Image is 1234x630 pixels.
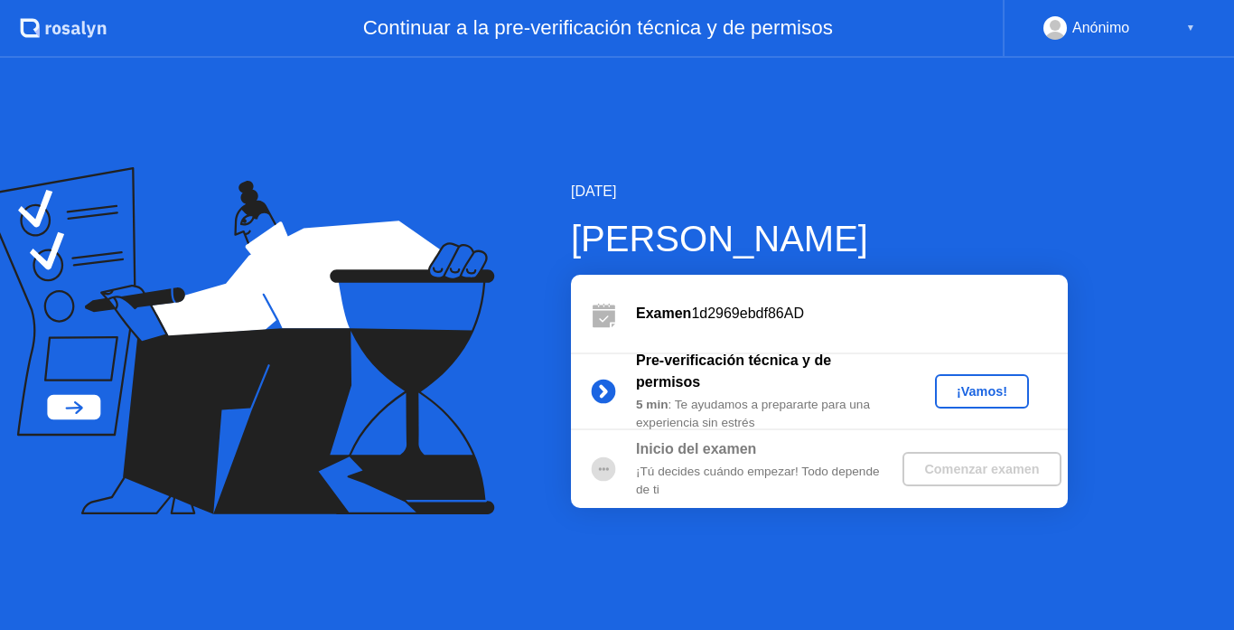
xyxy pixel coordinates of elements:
[636,398,668,411] b: 5 min
[636,463,896,500] div: ¡Tú decides cuándo empezar! Todo depende de ti
[571,212,1068,266] div: [PERSON_NAME]
[935,374,1029,409] button: ¡Vamos!
[636,306,691,321] b: Examen
[636,353,831,390] b: Pre-verificación técnica y de permisos
[636,303,1068,324] div: 1d2969ebdf86AD
[571,181,1068,202] div: [DATE]
[902,452,1061,486] button: Comenzar examen
[1072,16,1129,40] div: Anónimo
[1186,16,1195,40] div: ▼
[636,396,896,433] div: : Te ayudamos a prepararte para una experiencia sin estrés
[636,441,756,456] b: Inicio del examen
[910,462,1053,476] div: Comenzar examen
[942,384,1022,399] div: ¡Vamos!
